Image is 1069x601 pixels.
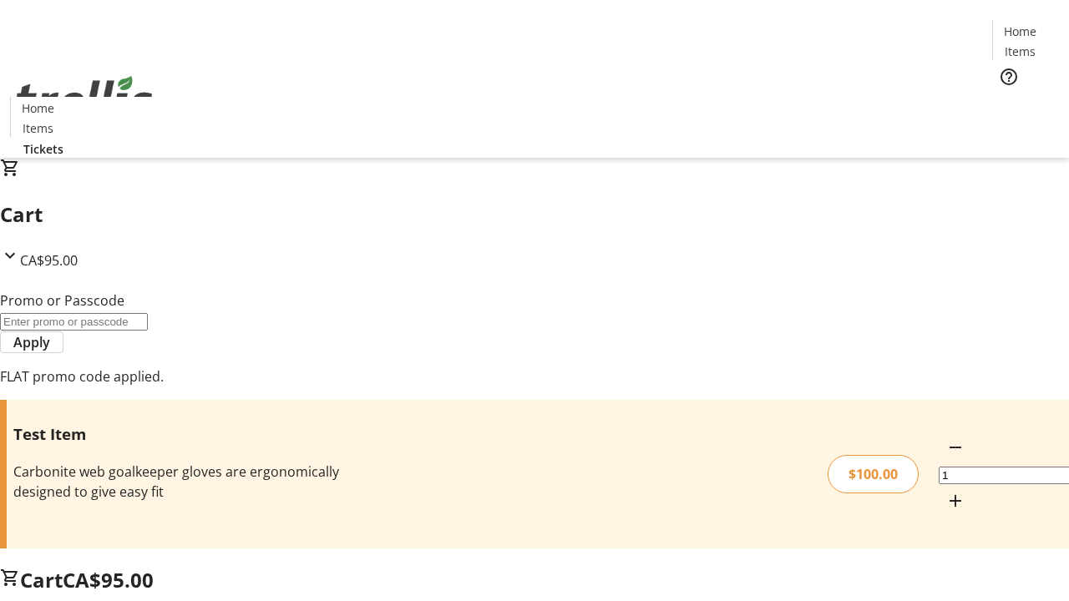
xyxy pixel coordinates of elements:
[993,43,1046,60] a: Items
[1006,97,1046,114] span: Tickets
[939,431,972,464] button: Decrement by one
[10,58,159,141] img: Orient E2E Organization 3yzuyTgNMV's Logo
[1004,23,1036,40] span: Home
[23,140,63,158] span: Tickets
[13,422,378,446] h3: Test Item
[828,455,919,493] div: $100.00
[22,99,54,117] span: Home
[1005,43,1036,60] span: Items
[939,484,972,518] button: Increment by one
[23,119,53,137] span: Items
[992,60,1026,93] button: Help
[11,99,64,117] a: Home
[10,140,77,158] a: Tickets
[11,119,64,137] a: Items
[13,462,378,502] div: Carbonite web goalkeeper gloves are ergonomically designed to give easy fit
[20,251,78,270] span: CA$95.00
[993,23,1046,40] a: Home
[13,332,50,352] span: Apply
[992,97,1059,114] a: Tickets
[63,566,154,593] span: CA$95.00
